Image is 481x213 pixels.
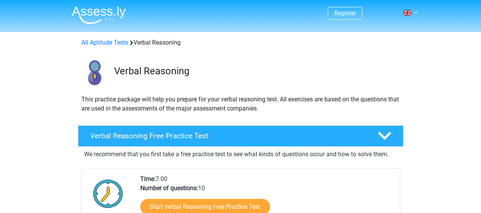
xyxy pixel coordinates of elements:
[90,131,365,140] h4: Verbal Reasoning Free Practice Test
[78,38,403,47] div: Verbal Reasoning
[72,6,126,24] img: Assessly
[84,150,397,159] p: We recommend that you first take a free practice test to see what kinds of questions occur and ho...
[334,10,356,17] a: Register
[78,56,111,89] img: verbal reasoning
[75,125,406,147] a: Verbal Reasoning Free Practice Test
[114,65,397,77] h3: Verbal Reasoning
[81,39,128,46] a: All Aptitude Tests
[89,175,127,213] img: Clock
[140,184,198,192] b: Number of questions:
[81,95,400,113] p: This practice package will help you prepare for your verbal reasoning test. All exercises are bas...
[140,175,156,183] b: Time:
